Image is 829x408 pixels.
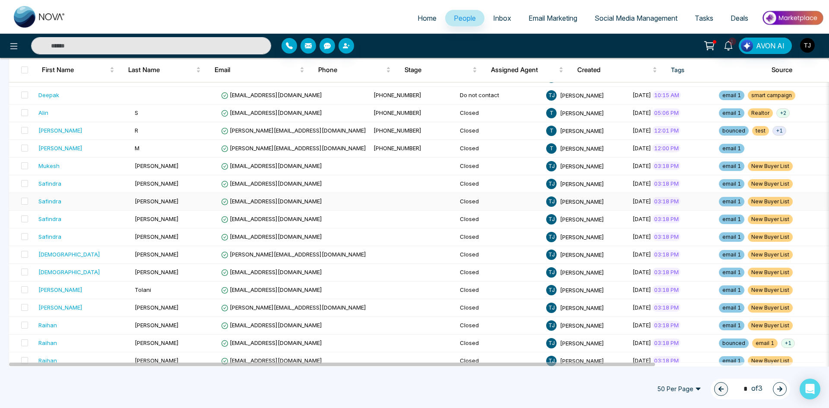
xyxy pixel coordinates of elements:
span: New Buyer List [748,285,793,295]
span: New Buyer List [748,179,793,189]
span: [PHONE_NUMBER] [373,145,421,152]
span: [PERSON_NAME] [560,304,604,311]
span: [EMAIL_ADDRESS][DOMAIN_NAME] [221,198,322,205]
span: Home [418,14,437,22]
a: Home [409,10,445,26]
span: email 1 [719,232,744,242]
span: T J [546,356,557,366]
span: [DATE] [633,269,651,275]
span: [DATE] [633,304,651,311]
span: [PERSON_NAME] [560,269,604,275]
span: [EMAIL_ADDRESS][DOMAIN_NAME] [221,269,322,275]
div: Raihan [38,338,57,347]
a: 1 [718,38,739,53]
span: Social Media Management [595,14,677,22]
div: [PERSON_NAME] [38,126,82,135]
span: New Buyer List [748,356,793,366]
span: email 1 [719,144,744,153]
a: Deals [722,10,757,26]
span: 03:18 PM [652,161,680,170]
th: First Name [35,58,121,82]
div: [DEMOGRAPHIC_DATA] [38,250,100,259]
span: [PERSON_NAME] [560,145,604,152]
span: [PERSON_NAME] [135,233,179,240]
div: Alin [38,108,48,117]
td: Closed [456,193,543,211]
span: Tolani [135,286,151,293]
span: New Buyer List [748,303,793,313]
img: Nova CRM Logo [14,6,66,28]
span: [PERSON_NAME] [135,304,179,311]
th: Tags [664,58,765,82]
a: Inbox [484,10,520,26]
span: 03:18 PM [652,268,680,276]
span: [EMAIL_ADDRESS][DOMAIN_NAME] [221,322,322,329]
span: [DATE] [633,339,651,346]
span: [PERSON_NAME][EMAIL_ADDRESS][DOMAIN_NAME] [221,251,366,258]
span: 03:18 PM [652,356,680,365]
td: Closed [456,264,543,281]
span: [EMAIL_ADDRESS][DOMAIN_NAME] [221,92,322,98]
span: New Buyer List [748,197,793,206]
span: [DATE] [633,92,651,98]
td: Closed [456,281,543,299]
span: T [546,143,557,154]
span: [EMAIL_ADDRESS][DOMAIN_NAME] [221,109,322,116]
span: S [135,109,138,116]
span: [EMAIL_ADDRESS][DOMAIN_NAME] [221,286,322,293]
span: First Name [42,65,108,75]
span: Tasks [695,14,713,22]
span: [PERSON_NAME] [560,180,604,187]
span: Deals [731,14,748,22]
span: 03:18 PM [652,250,680,259]
span: [DATE] [633,162,651,169]
span: [PERSON_NAME] [135,322,179,329]
span: [PHONE_NUMBER] [373,109,421,116]
div: Safindra [38,232,61,241]
span: bounced [719,126,749,136]
span: [PERSON_NAME] [135,357,179,364]
span: email 1 [719,179,744,189]
span: T J [546,285,557,295]
span: T [546,126,557,136]
span: Inbox [493,14,511,22]
td: Closed [456,299,543,317]
span: [PERSON_NAME] [560,162,604,169]
td: Closed [456,246,543,264]
span: New Buyer List [748,250,793,259]
td: Closed [456,122,543,140]
span: 12:01 PM [652,126,680,135]
span: 03:18 PM [652,179,680,188]
span: Assigned Agent [491,65,557,75]
span: [PERSON_NAME] [560,198,604,205]
span: email 1 [719,321,744,330]
span: T J [546,90,557,101]
div: [PERSON_NAME] [38,303,82,312]
span: email 1 [719,108,744,118]
div: Safindra [38,197,61,206]
span: [DATE] [633,145,651,152]
span: T J [546,179,557,189]
div: Raihan [38,356,57,365]
span: [EMAIL_ADDRESS][DOMAIN_NAME] [221,162,322,169]
span: [EMAIL_ADDRESS][DOMAIN_NAME] [221,339,322,346]
td: Closed [456,228,543,246]
span: [PERSON_NAME] [135,251,179,258]
div: Safindra [38,215,61,223]
span: Email Marketing [528,14,577,22]
span: 03:18 PM [652,338,680,347]
a: Social Media Management [586,10,686,26]
span: [PERSON_NAME][EMAIL_ADDRESS][DOMAIN_NAME] [221,145,366,152]
th: Last Name [121,58,208,82]
span: [PERSON_NAME] [560,339,604,346]
span: [DATE] [633,215,651,222]
td: Closed [456,158,543,175]
span: of 3 [738,383,763,395]
span: 03:18 PM [652,232,680,241]
span: email 1 [719,285,744,295]
span: [PERSON_NAME] [560,233,604,240]
span: T J [546,250,557,260]
span: T J [546,161,557,171]
span: [PERSON_NAME][EMAIL_ADDRESS][DOMAIN_NAME] [221,127,366,134]
span: email 1 [719,303,744,313]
